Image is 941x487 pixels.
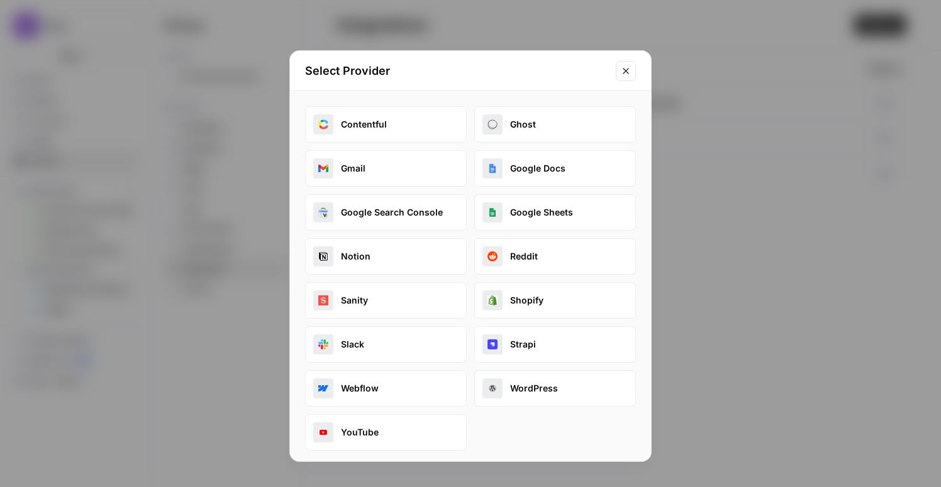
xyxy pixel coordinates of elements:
img: strapi [487,339,498,349]
img: webflow_oauth [318,383,328,393]
button: sanitySanity [305,282,467,319]
button: contentfulContentful [305,106,467,143]
img: notion [318,251,328,261]
button: strapiStrapi [474,326,636,363]
button: shopifyShopify [474,282,636,319]
img: google_sheets [487,207,498,217]
button: ghostGhost [474,106,636,143]
img: google_docs [487,163,498,173]
img: ghost [487,119,498,129]
img: gmail [318,163,328,173]
button: slackSlack [305,326,467,363]
button: google_sheetsGoogle Sheets [474,194,636,231]
button: redditReddit [474,238,636,275]
button: google_search_consoleGoogle Search Console [305,194,467,231]
img: slack [318,339,328,349]
img: youtube [318,427,328,437]
button: youtubeYouTube [305,414,467,451]
img: wordpress [487,383,498,393]
img: shopify [487,295,498,305]
img: contentful [318,119,328,129]
img: sanity [318,295,328,305]
button: Close modal [616,61,636,81]
button: webflow_oauthWebflow [305,370,467,407]
img: google_search_console [318,207,328,217]
img: reddit [487,251,498,261]
h2: Select Provider [305,62,608,80]
button: gmailGmail [305,150,467,187]
button: wordpressWordPress [474,370,636,407]
button: notionNotion [305,238,467,275]
button: google_docsGoogle Docs [474,150,636,187]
